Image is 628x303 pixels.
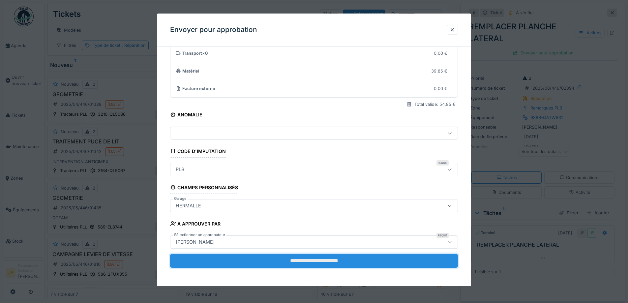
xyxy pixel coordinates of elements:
h3: Envoyer pour approbation [170,26,257,34]
div: Facture externe [176,86,429,92]
div: Transport × 0 [176,50,429,56]
summary: Transport×00,00 € [173,47,455,59]
div: Code d'imputation [170,146,226,158]
div: Requis [436,160,449,166]
div: Champs personnalisés [170,183,238,194]
div: 0,00 € [434,86,447,92]
div: Matériel [176,68,426,74]
div: Requis [436,233,449,238]
label: Garage [173,196,188,201]
div: HERMALLE [173,202,204,209]
div: [PERSON_NAME] [173,238,217,246]
div: Anomalie [170,110,202,121]
label: Sélectionner un approbateur [173,232,226,238]
summary: Matériel39,85 € [173,65,455,77]
div: À approuver par [170,219,221,230]
div: 39,85 € [431,68,447,74]
div: Total validé: 54,85 € [414,102,456,108]
div: PLB [173,166,187,173]
div: 0,00 € [434,50,447,56]
summary: Facture externe0,00 € [173,83,455,95]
